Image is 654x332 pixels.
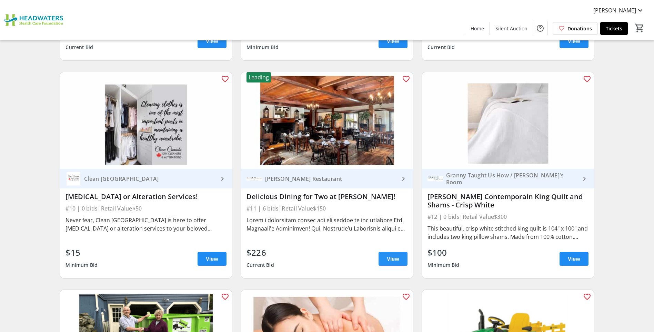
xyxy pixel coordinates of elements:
[560,34,588,48] a: View
[66,171,81,187] img: Clean Canada
[66,204,227,213] div: #10 | 0 bids | Retail Value $50
[60,72,232,169] img: Dry Cleaning or Alteration Services!
[218,175,227,183] mat-icon: keyboard_arrow_right
[4,3,66,37] img: Headwaters Health Care Foundation's Logo
[568,37,580,45] span: View
[66,259,98,271] div: Minimum Bid
[583,75,591,83] mat-icon: favorite_outline
[246,193,408,201] div: Delicious Dining for Two at [PERSON_NAME]!
[198,252,227,266] a: View
[246,216,408,233] div: Lorem i dolorsitam consec adi eli seddoe te inc utlabore Etd. Magnaali'e Adminimven! Qui. Nostrud...
[443,172,580,186] div: Granny Taught Us How / [PERSON_NAME]'s Room
[262,175,399,182] div: [PERSON_NAME] Restaurant
[427,193,588,209] div: [PERSON_NAME] Contemporain King Quilt and Shams - Crisp White
[402,75,410,83] mat-icon: favorite_outline
[379,252,408,266] a: View
[206,37,218,45] span: View
[66,246,98,259] div: $15
[246,41,279,53] div: Minimum Bid
[427,171,443,187] img: Granny Taught Us How / Heidi's Room
[553,22,597,35] a: Donations
[588,5,650,16] button: [PERSON_NAME]
[471,25,484,32] span: Home
[593,6,636,14] span: [PERSON_NAME]
[633,22,646,34] button: Cart
[567,25,592,32] span: Donations
[206,255,218,263] span: View
[560,252,588,266] a: View
[379,34,408,48] a: View
[246,246,274,259] div: $226
[427,41,455,53] div: Current Bid
[66,216,227,233] div: Never fear, Clean [GEOGRAPHIC_DATA] is here to offer [MEDICAL_DATA] or alteration services to you...
[221,293,229,301] mat-icon: favorite_outline
[387,255,399,263] span: View
[490,22,533,35] a: Silent Auction
[422,72,594,169] img: Brunelli Contemporain King Quilt and Shams - Crisp White
[427,224,588,241] div: This beautiful, crisp white stitched king quilt is 104" x 100" and includes two king pillow shams...
[533,21,547,35] button: Help
[580,175,588,183] mat-icon: keyboard_arrow_right
[422,169,594,188] a: Granny Taught Us How / Heidi's Room Granny Taught Us How / [PERSON_NAME]'s Room
[568,255,580,263] span: View
[60,169,232,188] a: Clean CanadaClean [GEOGRAPHIC_DATA]
[427,259,460,271] div: Minimum Bid
[81,175,218,182] div: Clean [GEOGRAPHIC_DATA]
[399,175,408,183] mat-icon: keyboard_arrow_right
[402,293,410,301] mat-icon: favorite_outline
[427,212,588,222] div: #12 | 0 bids | Retail Value $300
[246,171,262,187] img: Mrs. Mitchell's Restaurant
[66,193,227,201] div: [MEDICAL_DATA] or Alteration Services!
[246,72,271,82] div: Leading
[198,34,227,48] a: View
[495,25,527,32] span: Silent Auction
[241,72,413,169] img: Delicious Dining for Two at Mrs. Mitchell's!
[600,22,628,35] a: Tickets
[221,75,229,83] mat-icon: favorite_outline
[246,259,274,271] div: Current Bid
[583,293,591,301] mat-icon: favorite_outline
[427,246,460,259] div: $100
[606,25,622,32] span: Tickets
[66,41,93,53] div: Current Bid
[246,204,408,213] div: #11 | 6 bids | Retail Value $150
[465,22,490,35] a: Home
[387,37,399,45] span: View
[241,169,413,188] a: Mrs. Mitchell's Restaurant[PERSON_NAME] Restaurant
